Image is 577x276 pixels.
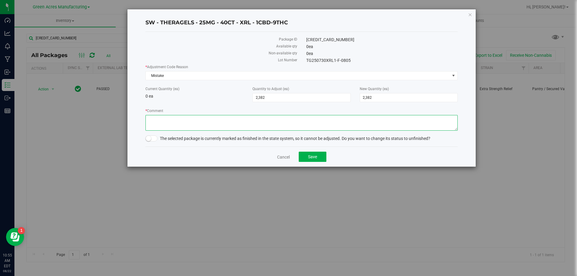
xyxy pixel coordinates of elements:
[145,86,243,92] label: Current Quantity (ea)
[308,154,317,159] span: Save
[145,64,458,70] label: Adjustment Code Reason
[160,136,430,141] span: The selected package is currently marked as finished in the state system, so it cannot be adjuste...
[145,108,458,114] label: Comment
[306,51,313,56] span: 0
[277,154,290,160] a: Cancel
[450,71,457,80] span: select
[6,228,24,246] iframe: Resource center
[145,44,297,49] label: Available qty
[360,93,457,102] input: 2,382
[302,37,463,43] div: [CREDIT_CARD_NUMBER]
[145,57,297,63] label: Lot Number
[302,57,463,64] div: TG250730XRL1-F-0805
[252,86,350,92] label: Quantity to Adjust (ea)
[253,93,350,102] input: 2,382
[145,37,297,42] label: Package ID
[146,71,450,80] span: Mistake
[18,227,25,234] iframe: Resource center unread badge
[299,152,326,162] button: Save
[306,44,313,49] span: 0
[360,86,458,92] label: New Quantity (ea)
[309,51,313,56] span: ea
[145,50,297,56] label: Non-available qty
[309,44,313,49] span: ea
[145,94,153,99] span: 0 ea
[145,19,458,27] h4: SW - THERAGELS - 25MG - 40CT - XRL - 1CBD-9THC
